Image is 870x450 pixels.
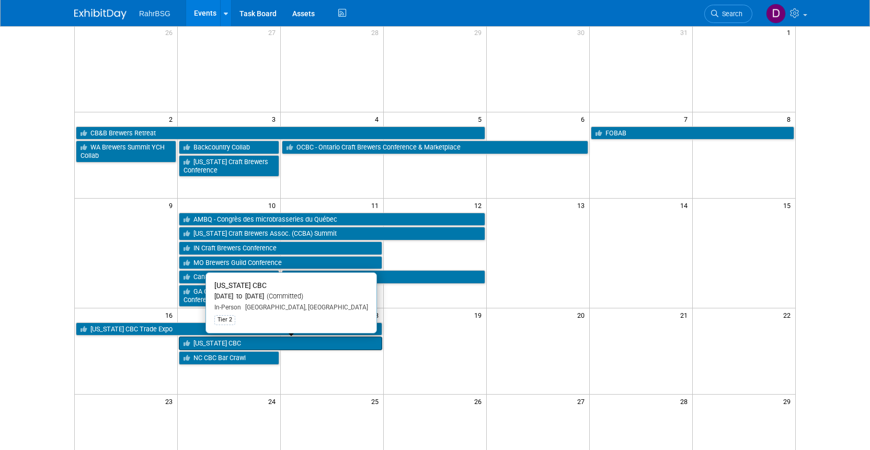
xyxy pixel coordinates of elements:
span: 5 [477,112,486,125]
span: 26 [164,26,177,39]
a: MO Brewers Guild Conference [179,256,382,270]
div: [DATE] to [DATE] [214,292,368,301]
span: 16 [164,308,177,321]
span: 6 [580,112,589,125]
span: [US_STATE] CBC [214,281,267,290]
span: 19 [473,308,486,321]
span: Search [718,10,742,18]
img: Dan Kearney [766,4,786,24]
span: 23 [164,395,177,408]
span: 25 [370,395,383,408]
a: CB&B Brewers Retreat [76,126,485,140]
a: OCBC - Ontario Craft Brewers Conference & Marketplace [282,141,588,154]
span: 11 [370,199,383,212]
span: 26 [473,395,486,408]
span: 7 [683,112,692,125]
span: 9 [168,199,177,212]
a: [US_STATE] Craft Brewers Assoc. (CCBA) Summit [179,227,485,240]
a: AMBQ - Congrès des microbrasseries du Québec [179,213,485,226]
a: Canada Beer Cup [179,270,279,284]
a: [US_STATE] Craft Brewers Conference [179,155,279,177]
span: RahrBSG [139,9,170,18]
span: 24 [267,395,280,408]
img: ExhibitDay [74,9,127,19]
span: 13 [576,199,589,212]
span: 4 [374,112,383,125]
span: 3 [271,112,280,125]
span: 22 [782,308,795,321]
a: IN Craft Brewers Conference [179,241,382,255]
a: [US_STATE] CBC Trade Expo [76,322,382,336]
a: GA Craft Brewers Conference [179,285,279,306]
span: 29 [473,26,486,39]
span: 29 [782,395,795,408]
span: 28 [679,395,692,408]
div: Tier 2 [214,315,235,325]
a: SC CBC & Tradeshow [282,270,485,284]
span: 10 [267,199,280,212]
span: 2 [168,112,177,125]
span: 1 [786,26,795,39]
span: 28 [370,26,383,39]
a: FOBAB [591,126,794,140]
span: 12 [473,199,486,212]
span: 27 [267,26,280,39]
span: 27 [576,395,589,408]
span: (Committed) [264,292,303,300]
span: [GEOGRAPHIC_DATA], [GEOGRAPHIC_DATA] [241,304,368,311]
span: In-Person [214,304,241,311]
span: 20 [576,308,589,321]
span: 31 [679,26,692,39]
span: 30 [576,26,589,39]
span: 21 [679,308,692,321]
a: NC CBC Bar Crawl [179,351,279,365]
a: [US_STATE] CBC [179,337,382,350]
span: 14 [679,199,692,212]
span: 8 [786,112,795,125]
a: WA Brewers Summit YCH Collab [76,141,176,162]
a: Backcountry Collab [179,141,279,154]
span: 15 [782,199,795,212]
a: Search [704,5,752,23]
